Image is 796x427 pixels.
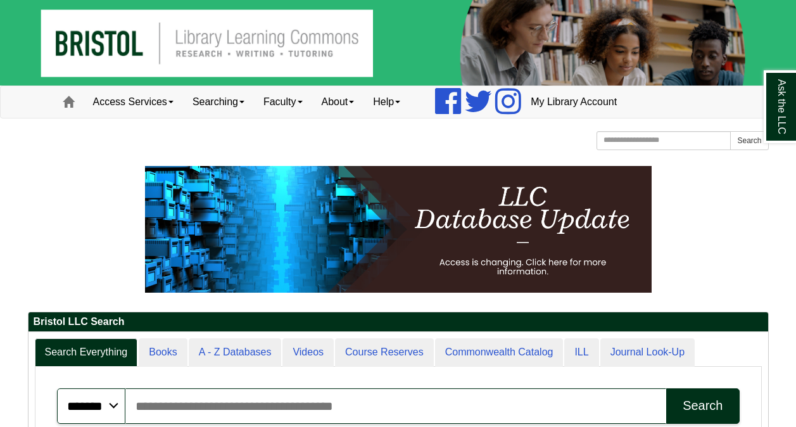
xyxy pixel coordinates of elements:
[189,338,282,367] a: A - Z Databases
[521,86,626,118] a: My Library Account
[139,338,187,367] a: Books
[35,338,138,367] a: Search Everything
[435,338,564,367] a: Commonwealth Catalog
[183,86,254,118] a: Searching
[730,131,768,150] button: Search
[683,398,723,413] div: Search
[312,86,364,118] a: About
[600,338,695,367] a: Journal Look-Up
[254,86,312,118] a: Faculty
[282,338,334,367] a: Videos
[666,388,739,424] button: Search
[84,86,183,118] a: Access Services
[335,338,434,367] a: Course Reserves
[363,86,410,118] a: Help
[28,312,768,332] h2: Bristol LLC Search
[564,338,598,367] a: ILL
[145,166,652,293] img: HTML tutorial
